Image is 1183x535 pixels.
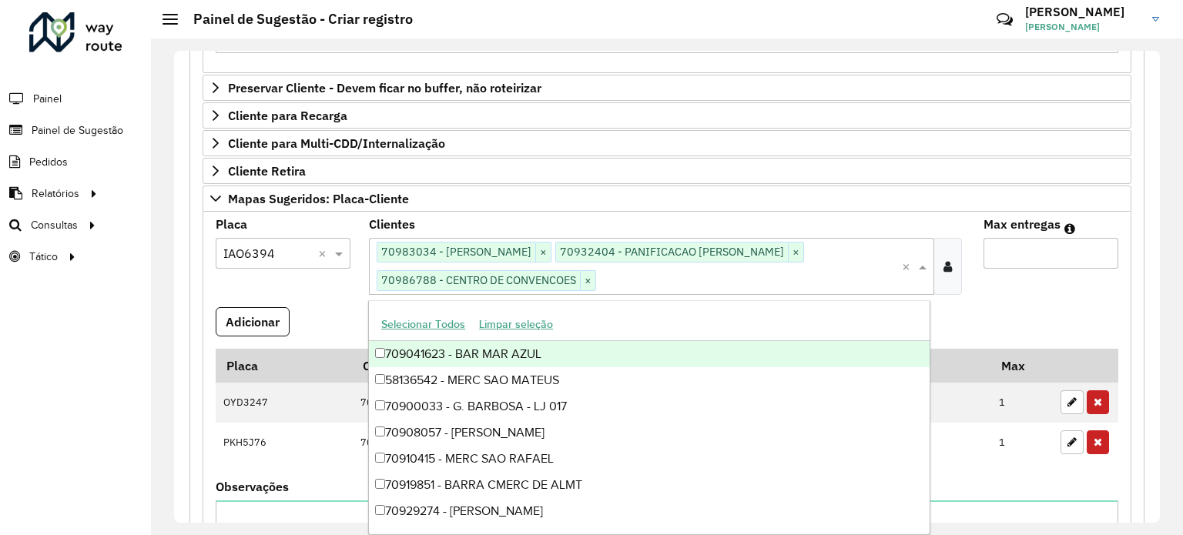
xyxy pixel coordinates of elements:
a: Contato Rápido [988,3,1021,36]
span: Consultas [31,217,78,233]
td: PKH5J76 [216,423,352,463]
span: × [788,243,803,262]
span: Clear all [902,257,915,276]
th: Max [991,349,1053,383]
span: Tático [29,249,58,265]
td: 1 [991,383,1053,423]
div: 709041623 - BAR MAR AZUL [369,341,930,367]
span: Cliente para Multi-CDD/Internalização [228,137,445,149]
span: Relatórios [32,186,79,202]
span: Pedidos [29,154,68,170]
span: × [535,243,551,262]
button: Selecionar Todos [374,313,472,336]
label: Max entregas [984,215,1061,233]
th: Placa [216,349,352,383]
div: 70919851 - BARRA CMERC DE ALMT [369,472,930,498]
span: Cliente para Recarga [228,109,347,122]
label: Observações [216,477,289,496]
span: Preservar Cliente - Devem ficar no buffer, não roteirizar [228,82,541,94]
span: [PERSON_NAME] [1025,20,1141,34]
span: Painel [33,91,62,107]
th: Código Cliente [352,349,697,383]
div: 70900033 - G. BARBOSA - LJ 017 [369,393,930,420]
div: 70929274 - [PERSON_NAME] [369,498,930,524]
td: OYD3247 [216,383,352,423]
span: 70932404 - PANIFICACAO [PERSON_NAME] [556,242,788,261]
em: Máximo de clientes que serão colocados na mesma rota com os clientes informados [1064,222,1075,235]
a: Cliente para Recarga [203,102,1131,129]
div: 58136542 - MERC SAO MATEUS [369,367,930,393]
button: Adicionar [216,307,290,336]
span: Painel de Sugestão [32,122,123,139]
div: 70908057 - [PERSON_NAME] [369,420,930,446]
a: Mapas Sugeridos: Placa-Cliente [203,186,1131,212]
label: Placa [216,215,247,233]
td: 70943412 [352,383,697,423]
ng-dropdown-panel: Options list [368,300,930,535]
a: Preservar Cliente - Devem ficar no buffer, não roteirizar [203,75,1131,101]
span: 70983034 - [PERSON_NAME] [377,242,535,261]
button: Limpar seleção [472,313,560,336]
span: Cliente Retira [228,165,306,177]
span: × [580,272,595,290]
span: Mapas Sugeridos: Placa-Cliente [228,192,409,205]
div: 70910415 - MERC SAO RAFAEL [369,446,930,472]
h2: Painel de Sugestão - Criar registro [178,11,413,28]
span: 70986788 - CENTRO DE CONVENCOES [377,271,580,289]
td: 70978787 [352,423,697,463]
a: Cliente Retira [203,158,1131,184]
span: Clear all [318,244,331,262]
h3: [PERSON_NAME] [1025,5,1141,19]
a: Cliente para Multi-CDD/Internalização [203,130,1131,156]
label: Clientes [369,215,415,233]
td: 1 [991,423,1053,463]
